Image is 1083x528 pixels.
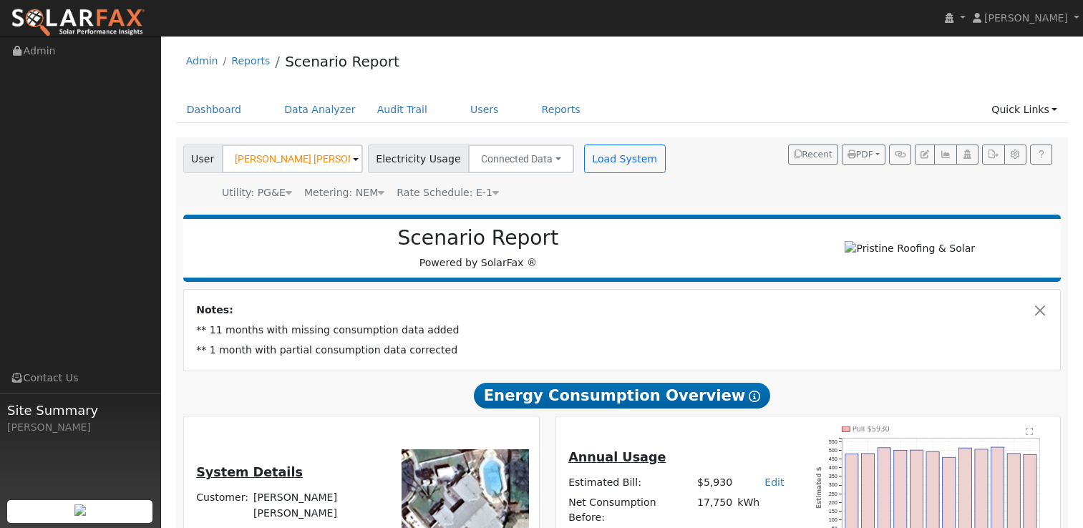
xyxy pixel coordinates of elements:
text: 450 [828,456,837,462]
a: Data Analyzer [273,97,366,123]
text: 400 [828,464,837,471]
text: 150 [828,508,837,514]
td: $5,930 [694,472,734,492]
button: PDF [842,145,885,165]
text: Estimated $ [815,466,822,509]
button: Settings [1004,145,1026,165]
a: Help Link [1030,145,1052,165]
a: Audit Trail [366,97,438,123]
div: Utility: PG&E [222,185,292,200]
td: Net Consumption Before: [566,492,695,527]
td: kWh [735,492,801,527]
a: Scenario Report [285,53,399,70]
u: System Details [196,465,303,479]
span: Electricity Usage [368,145,469,173]
a: Dashboard [176,97,253,123]
text: 250 [828,490,837,497]
button: Generate Report Link [889,145,911,165]
text: 300 [828,481,837,488]
u: Annual Usage [568,450,666,464]
a: Admin [186,55,218,67]
i: Show Help [749,391,760,402]
td: ** 1 month with partial consumption data corrected [194,341,1051,361]
button: Recent [788,145,838,165]
div: Powered by SolarFax ® [190,226,767,270]
span: User [183,145,223,173]
div: [PERSON_NAME] [7,420,153,435]
strong: Notes: [196,304,233,316]
text: 100 [828,517,837,523]
td: ** 11 months with missing consumption data added [194,321,1051,341]
span: [PERSON_NAME] [984,12,1068,24]
button: Close [1033,303,1048,318]
text:  [1026,427,1034,436]
button: Login As [956,145,978,165]
span: Energy Consumption Overview [474,383,770,409]
a: Users [460,97,510,123]
td: Customer: [194,488,251,523]
text: 200 [828,499,837,506]
button: Load System [584,145,666,173]
button: Multi-Series Graph [934,145,956,165]
img: Pristine Roofing & Solar [845,241,975,256]
span: Alias: None [397,187,499,198]
text: Pull $5930 [853,425,890,433]
div: Metering: NEM [304,185,384,200]
img: SolarFax [11,8,145,38]
a: Quick Links [981,97,1068,123]
span: Site Summary [7,401,153,420]
a: Reports [231,55,270,67]
h2: Scenario Report [198,226,759,250]
a: Edit [764,476,784,488]
text: 550 [828,438,837,444]
a: Reports [531,97,591,123]
button: Connected Data [468,145,574,173]
img: retrieve [74,504,86,516]
button: Export Interval Data [982,145,1004,165]
td: 17,750 [694,492,734,527]
button: Edit User [915,145,935,165]
input: Select a User [222,145,363,173]
text: 350 [828,473,837,479]
span: PDF [848,150,873,160]
td: Estimated Bill: [566,472,695,492]
text: 500 [828,447,837,454]
td: [PERSON_NAME] [PERSON_NAME] [251,488,384,523]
